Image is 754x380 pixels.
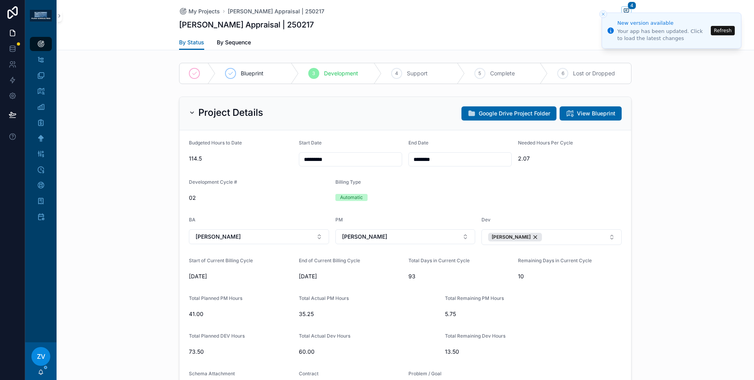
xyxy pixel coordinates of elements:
span: 5 [478,70,481,77]
span: Total Remaining PM Hours [445,295,504,301]
span: [DATE] [189,272,293,280]
span: By Status [179,38,204,46]
span: [DATE] [299,272,403,280]
span: Start of Current Billing Cycle [189,258,253,263]
span: Remaining Days in Current Cycle [518,258,592,263]
button: Close toast [599,10,607,18]
span: By Sequence [217,38,251,46]
div: Automatic [340,194,363,201]
button: Select Button [481,229,622,245]
span: 41.00 [189,310,293,318]
span: 4 [628,2,636,9]
div: Your app has been updated. Click to load the latest changes [617,28,708,42]
a: By Sequence [217,35,251,51]
span: Support [407,69,428,77]
span: Needed Hours Per Cycle [518,140,573,146]
span: View Blueprint [577,110,615,117]
a: By Status [179,35,204,50]
h1: [PERSON_NAME] Appraisal | 250217 [179,19,314,30]
span: 5.75 [445,310,585,318]
span: Development [324,69,358,77]
span: 02 [189,194,329,202]
span: [PERSON_NAME] [196,233,241,241]
span: 6 [562,70,564,77]
span: 13.50 [445,348,549,356]
span: Budgeted Hours to Date [189,140,242,146]
span: Start Date [299,140,322,146]
span: My Projects [188,7,220,15]
span: Lost or Dropped [573,69,615,77]
span: Complete [490,69,515,77]
button: Select Button [189,229,329,244]
button: Refresh [711,26,735,35]
button: Google Drive Project Folder [461,106,556,121]
span: Total Planned DEV Hours [189,333,245,339]
span: 93 [408,272,512,280]
span: Total Actual PM Hours [299,295,349,301]
span: Schema Attachment [189,371,235,376]
span: Problem / Goal [408,371,441,376]
span: 35.25 [299,310,439,318]
a: My Projects [179,7,220,15]
button: Select Button [335,229,476,244]
span: 3 [312,70,315,77]
button: 4 [621,6,631,16]
span: Total Days in Current Cycle [408,258,470,263]
span: 4 [395,70,398,77]
span: [PERSON_NAME] [342,233,387,241]
div: New version available [617,19,708,27]
span: 73.50 [189,348,293,356]
div: scrollable content [25,31,57,342]
span: 60.00 [299,348,439,356]
span: BA [189,217,196,223]
span: Dev [481,217,490,223]
span: Total Actual Dev Hours [299,333,350,339]
span: End of Current Billing Cycle [299,258,360,263]
span: 10 [518,272,622,280]
button: View Blueprint [560,106,622,121]
span: PM [335,217,343,223]
span: Google Drive Project Folder [479,110,550,117]
span: Billing Type [335,179,361,185]
span: ZV [37,352,45,361]
span: End Date [408,140,428,146]
span: Contract [299,371,318,376]
span: Development Cycle # [189,179,237,185]
span: Total Planned PM Hours [189,295,242,301]
span: Total Remaining Dev Hours [445,333,505,339]
span: [PERSON_NAME] [492,234,531,240]
span: 114.5 [189,155,293,163]
button: Unselect 9 [488,233,542,241]
img: App logo [30,10,52,22]
span: Blueprint [241,69,264,77]
h2: Project Details [198,106,263,119]
span: 2.07 [518,155,622,163]
a: [PERSON_NAME] Appraisal | 250217 [228,7,324,15]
